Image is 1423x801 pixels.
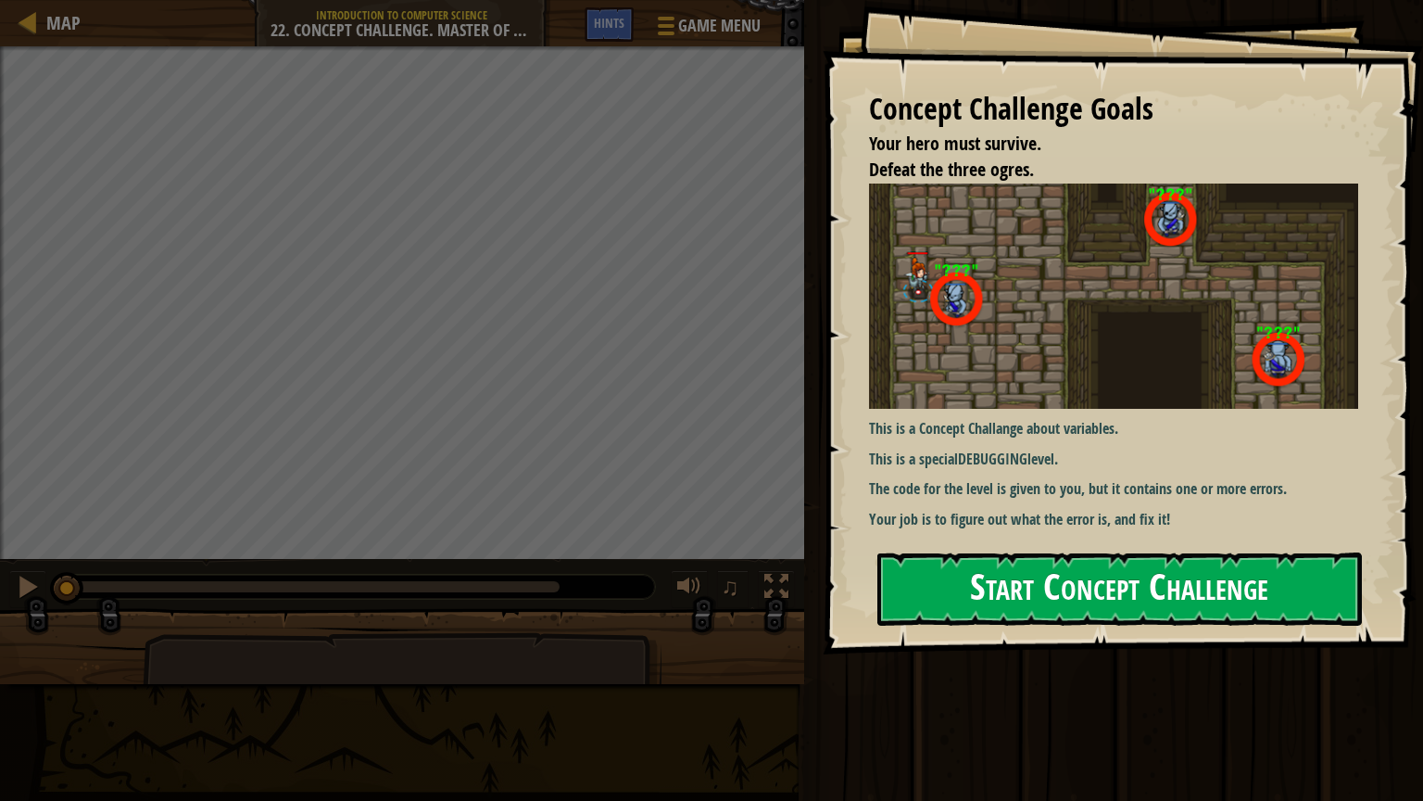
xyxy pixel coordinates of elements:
[869,478,1372,500] p: The code for the level is given to you, but it contains one or more errors.
[717,570,749,608] button: ♫
[9,570,46,608] button: Ctrl + P: Pause
[958,449,1027,469] strong: DEBUGGING
[643,7,772,51] button: Game Menu
[869,157,1034,182] span: Defeat the three ogres.
[37,10,81,35] a: Map
[594,14,624,32] span: Hints
[869,418,1372,439] p: This is a Concept Challange about variables.
[869,449,1372,470] p: This is a special level.
[678,14,761,38] span: Game Menu
[869,88,1358,131] div: Concept Challenge Goals
[869,131,1041,156] span: Your hero must survive.
[846,131,1354,158] li: Your hero must survive.
[721,573,739,601] span: ♫
[877,553,1362,626] button: Start Concept Challenge
[758,570,795,608] button: Toggle fullscreen
[46,10,81,35] span: Map
[869,509,1372,530] p: Your job is to figure out what the error is, and fix it!
[846,157,1354,184] li: Defeat the three ogres.
[671,570,708,608] button: Adjust volume
[869,184,1372,409] img: Master of names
